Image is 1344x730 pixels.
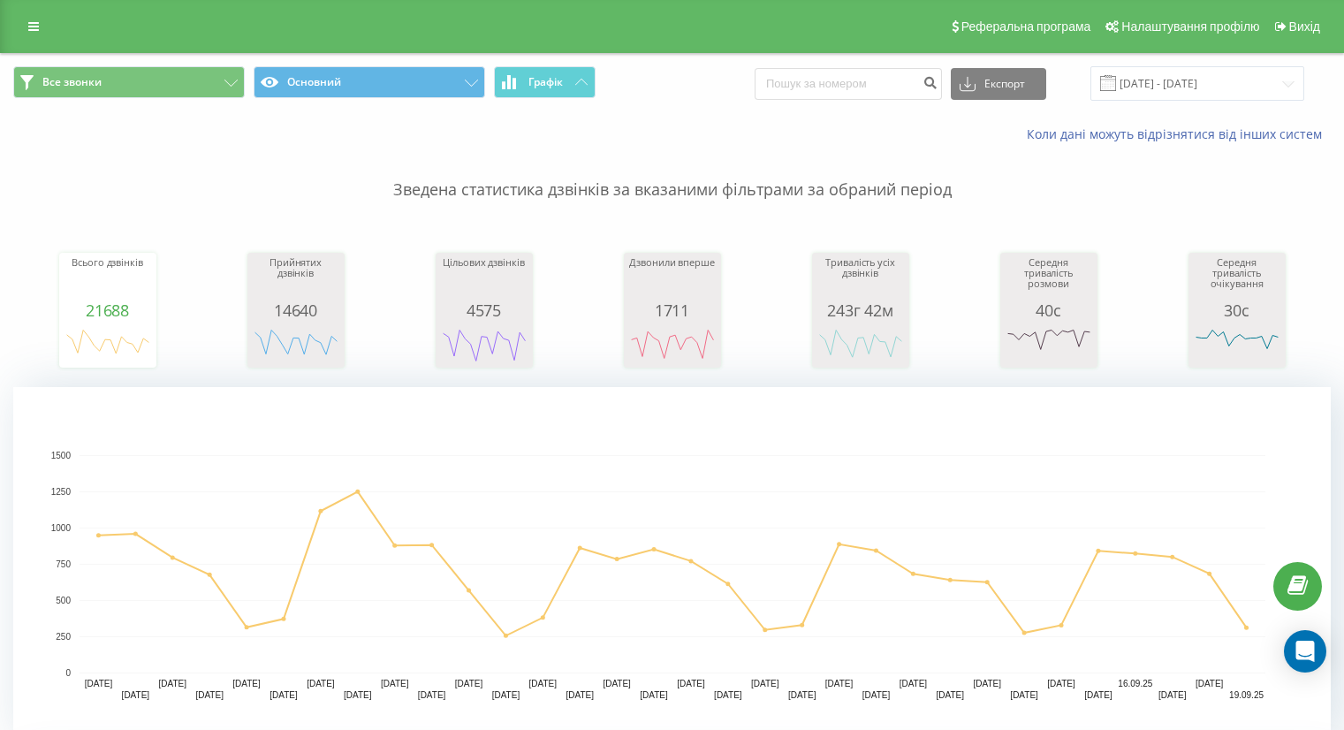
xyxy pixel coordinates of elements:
[816,301,905,319] div: 243г 42м
[973,679,1001,688] text: [DATE]
[122,690,150,700] text: [DATE]
[961,19,1091,34] span: Реферальна програма
[1005,301,1093,319] div: 40с
[1010,690,1038,700] text: [DATE]
[640,690,668,700] text: [DATE]
[825,679,854,688] text: [DATE]
[900,679,928,688] text: [DATE]
[677,679,705,688] text: [DATE]
[1193,319,1281,372] svg: A chart.
[455,679,483,688] text: [DATE]
[951,68,1046,100] button: Експорт
[418,690,446,700] text: [DATE]
[862,690,891,700] text: [DATE]
[440,319,528,372] svg: A chart.
[64,301,152,319] div: 21688
[51,451,72,460] text: 1500
[13,143,1331,202] p: Зведена статистика дзвінків за вказаними фільтрами за обраний період
[252,301,340,319] div: 14640
[1047,679,1075,688] text: [DATE]
[13,66,245,98] button: Все звонки
[751,679,779,688] text: [DATE]
[528,76,563,88] span: Графік
[51,523,72,533] text: 1000
[64,319,152,372] svg: A chart.
[628,257,717,301] div: Дзвонили вперше
[440,301,528,319] div: 4575
[529,679,558,688] text: [DATE]
[344,690,372,700] text: [DATE]
[252,257,340,301] div: Прийнятих дзвінків
[1193,301,1281,319] div: 30с
[307,679,335,688] text: [DATE]
[1289,19,1320,34] span: Вихід
[254,66,485,98] button: Основний
[1027,125,1331,142] a: Коли дані можуть відрізнятися вiд інших систем
[1118,679,1152,688] text: 16.09.25
[816,257,905,301] div: Тривалість усіх дзвінків
[252,319,340,372] svg: A chart.
[159,679,187,688] text: [DATE]
[232,679,261,688] text: [DATE]
[566,690,594,700] text: [DATE]
[1193,257,1281,301] div: Середня тривалість очікування
[1121,19,1259,34] span: Налаштування профілю
[65,668,71,678] text: 0
[381,679,409,688] text: [DATE]
[1084,690,1112,700] text: [DATE]
[755,68,942,100] input: Пошук за номером
[85,679,113,688] text: [DATE]
[1005,319,1093,372] svg: A chart.
[51,487,72,497] text: 1250
[714,690,742,700] text: [DATE]
[270,690,298,700] text: [DATE]
[56,596,71,605] text: 500
[1158,690,1187,700] text: [DATE]
[56,632,71,642] text: 250
[492,690,520,700] text: [DATE]
[195,690,224,700] text: [DATE]
[64,257,152,301] div: Всього дзвінків
[42,75,102,89] span: Все звонки
[788,690,816,700] text: [DATE]
[937,690,965,700] text: [DATE]
[1005,257,1093,301] div: Середня тривалість розмови
[603,679,631,688] text: [DATE]
[628,319,717,372] svg: A chart.
[494,66,596,98] button: Графік
[628,301,717,319] div: 1711
[1196,679,1224,688] text: [DATE]
[1229,690,1264,700] text: 19.09.25
[1284,630,1326,673] div: Open Intercom Messenger
[816,319,905,372] svg: A chart.
[440,257,528,301] div: Цільових дзвінків
[56,559,71,569] text: 750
